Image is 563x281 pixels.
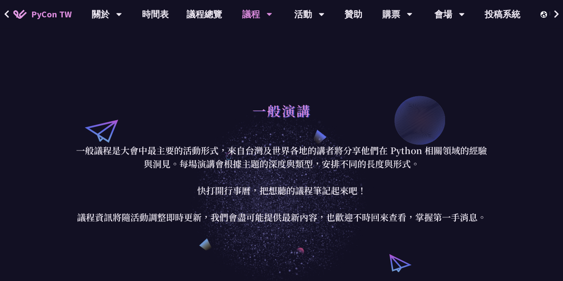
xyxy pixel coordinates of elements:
p: 一般議程是大會中最主要的活動形式，來自台灣及世界各地的講者將分享他們在 Python 相關領域的經驗與洞見。每場演講會根據主題的深度與類型，安排不同的長度與形式。 快打開行事曆，把想聽的議程筆記... [75,144,489,224]
img: Locale Icon [540,11,549,18]
img: Home icon of PyCon TW 2025 [13,10,27,19]
a: PyCon TW [4,3,81,25]
span: PyCon TW [31,8,72,21]
h1: 一般演講 [252,97,311,124]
